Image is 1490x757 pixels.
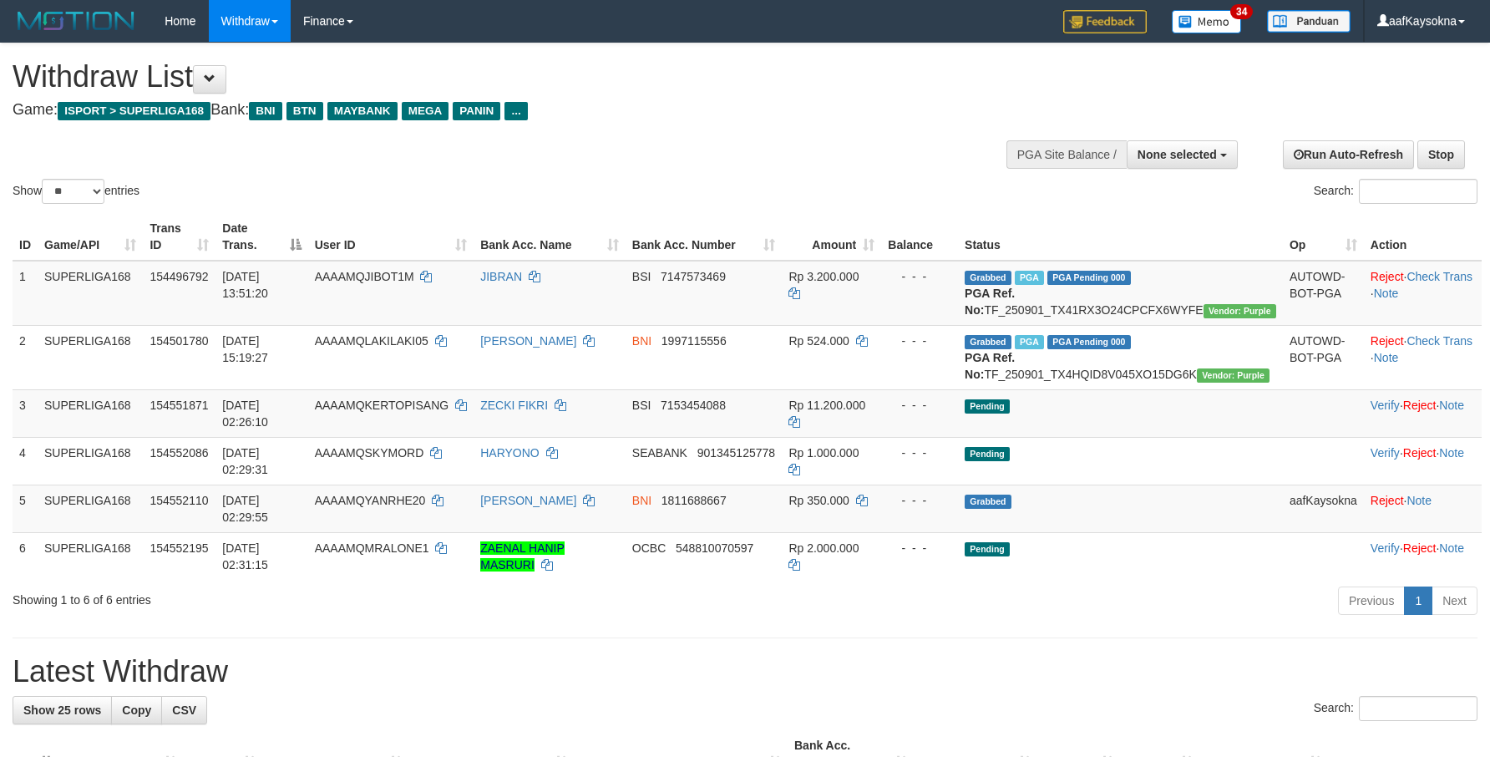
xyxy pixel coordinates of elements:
a: Verify [1371,541,1400,555]
a: Next [1432,587,1477,615]
th: Bank Acc. Name: activate to sort column ascending [474,213,626,261]
span: CSV [172,704,196,717]
a: Previous [1338,587,1405,615]
span: [DATE] 02:26:10 [222,399,268,429]
span: Copy 1811688667 to clipboard [661,494,727,507]
span: AAAAMQLAKILAKI05 [315,334,428,348]
img: MOTION_logo.png [13,8,139,33]
th: Balance [881,213,958,261]
span: [DATE] 13:51:20 [222,270,268,300]
label: Search: [1314,179,1477,204]
a: Note [1439,399,1464,412]
span: Rp 350.000 [788,494,849,507]
span: Pending [965,542,1010,556]
a: Check Trans [1406,270,1472,283]
span: 154496792 [150,270,208,283]
span: 154552195 [150,541,208,555]
span: OCBC [632,541,666,555]
span: SEABANK [632,446,687,460]
a: Reject [1371,494,1404,507]
div: Showing 1 to 6 of 6 entries [13,585,608,608]
span: [DATE] 15:19:27 [222,334,268,364]
td: AUTOWD-BOT-PGA [1283,325,1364,389]
a: CSV [161,696,207,724]
td: 6 [13,532,38,580]
td: SUPERLIGA168 [38,261,143,326]
h1: Latest Withdraw [13,655,1477,688]
th: Status [958,213,1283,261]
input: Search: [1359,696,1477,721]
span: Copy 7153454088 to clipboard [661,399,726,412]
td: aafKaysokna [1283,485,1364,532]
span: ... [504,102,527,120]
label: Search: [1314,696,1477,721]
b: PGA Ref. No: [965,287,1015,317]
th: Game/API: activate to sort column ascending [38,213,143,261]
a: Note [1374,287,1399,300]
span: AAAAMQYANRHE20 [315,494,426,507]
span: BSI [632,399,651,412]
b: PGA Ref. No: [965,351,1015,381]
span: Copy 901345125778 to clipboard [697,446,775,460]
span: BNI [632,334,651,348]
a: Note [1374,351,1399,364]
td: · · [1364,261,1482,326]
span: 154501780 [150,334,208,348]
span: 154551871 [150,399,208,412]
a: Show 25 rows [13,696,112,724]
a: Note [1439,446,1464,460]
span: 154552110 [150,494,208,507]
th: Date Trans.: activate to sort column descending [215,213,307,261]
span: 34 [1230,4,1253,19]
span: Copy 7147573469 to clipboard [661,270,726,283]
div: - - - [888,268,951,285]
td: SUPERLIGA168 [38,389,143,437]
select: Showentries [42,179,104,204]
span: Rp 1.000.000 [788,446,859,460]
span: BNI [632,494,651,507]
div: - - - [888,397,951,414]
span: Rp 2.000.000 [788,541,859,555]
a: JIBRAN [480,270,522,283]
th: Amount: activate to sort column ascending [782,213,881,261]
span: Copy [122,704,151,717]
span: Rp 3.200.000 [788,270,859,283]
span: Grabbed [965,495,1011,509]
td: · · [1364,325,1482,389]
span: BTN [286,102,323,120]
div: PGA Site Balance / [1006,140,1127,169]
a: [PERSON_NAME] [480,494,576,507]
a: Verify [1371,446,1400,460]
h4: Game: Bank: [13,102,976,119]
span: PGA Pending [1047,335,1131,349]
td: SUPERLIGA168 [38,485,143,532]
td: TF_250901_TX41RX3O24CPCFX6WYFE [958,261,1283,326]
a: ZECKI FIKRI [480,399,548,412]
span: MAYBANK [327,102,398,120]
a: Copy [111,696,162,724]
input: Search: [1359,179,1477,204]
span: AAAAMQSKYMORD [315,446,424,460]
span: Copy 1997115556 to clipboard [661,334,727,348]
span: Marked by aafsoumeymey [1015,271,1044,285]
span: Copy 548810070597 to clipboard [676,541,753,555]
th: ID [13,213,38,261]
span: Marked by aafsoycanthlai [1015,335,1044,349]
th: User ID: activate to sort column ascending [308,213,474,261]
td: TF_250901_TX4HQID8V045XO15DG6K [958,325,1283,389]
span: MEGA [402,102,449,120]
span: None selected [1138,148,1217,161]
span: BSI [632,270,651,283]
td: SUPERLIGA168 [38,532,143,580]
span: Vendor URL: https://trx4.1velocity.biz [1197,368,1270,383]
td: 3 [13,389,38,437]
a: Note [1406,494,1432,507]
span: [DATE] 02:29:31 [222,446,268,476]
span: Rp 11.200.000 [788,399,865,412]
span: Grabbed [965,335,1011,349]
th: Action [1364,213,1482,261]
a: Note [1439,541,1464,555]
td: AUTOWD-BOT-PGA [1283,261,1364,326]
a: Reject [1403,399,1437,412]
a: Reject [1371,334,1404,348]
